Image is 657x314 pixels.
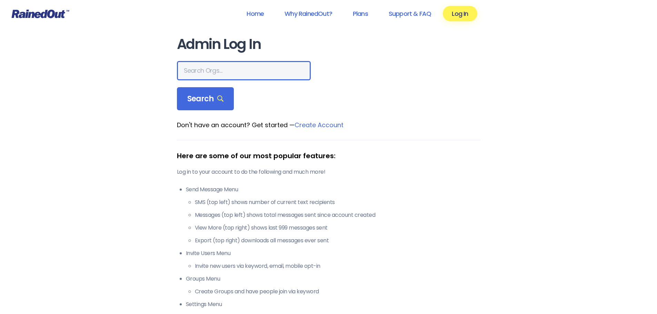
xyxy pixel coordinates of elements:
h1: Admin Log In [177,37,480,52]
a: Home [238,6,273,21]
div: Here are some of our most popular features: [177,151,480,161]
a: Plans [344,6,377,21]
li: Export (top right) downloads all messages ever sent [195,236,480,245]
a: Log In [443,6,477,21]
li: Create Groups and have people join via keyword [195,287,480,296]
span: Search [187,94,224,104]
li: Send Message Menu [186,185,480,245]
li: Invite new users via keyword, email, mobile opt-in [195,262,480,270]
li: Invite Users Menu [186,249,480,270]
input: Search Orgs… [177,61,311,80]
li: Messages (top left) shows total messages sent since account created [195,211,480,219]
a: Why RainedOut? [276,6,341,21]
li: View More (top right) shows last 999 messages sent [195,224,480,232]
a: Support & FAQ [380,6,440,21]
li: Groups Menu [186,275,480,296]
a: Create Account [295,121,344,129]
div: Search [177,87,234,111]
li: SMS (top left) shows number of current text recipients [195,198,480,206]
p: Log in to your account to do the following and much more! [177,168,480,176]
